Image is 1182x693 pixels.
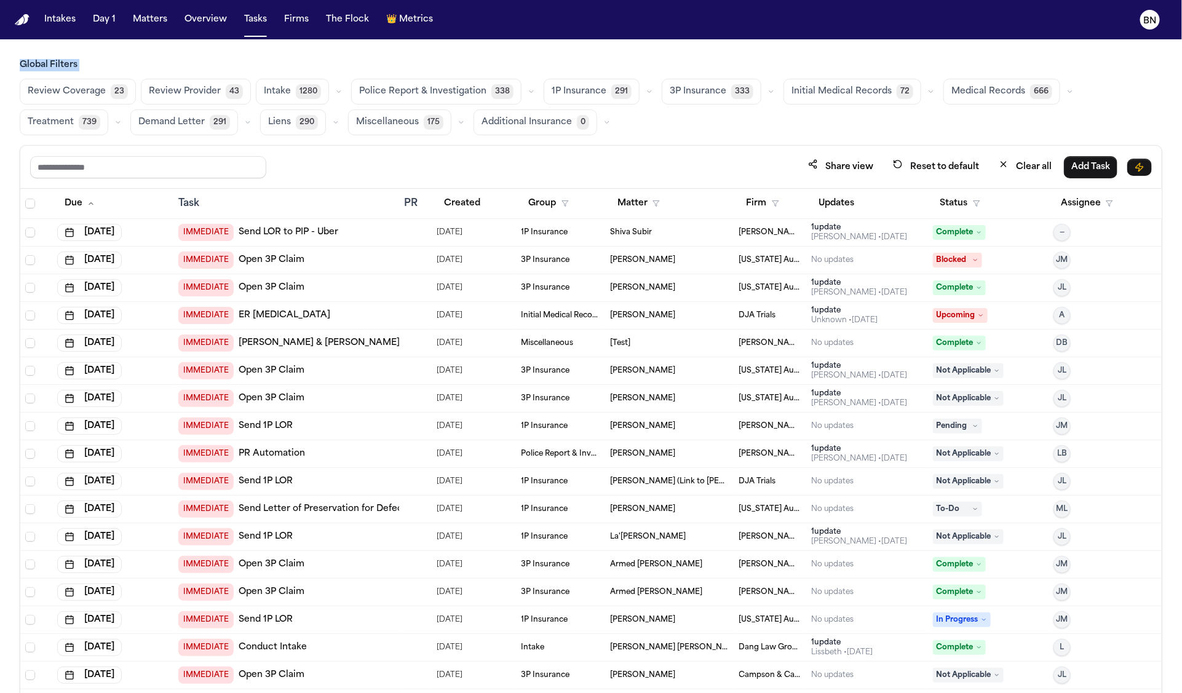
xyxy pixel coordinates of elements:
[351,79,522,105] button: Police Report & Investigation338
[731,84,753,99] span: 333
[991,156,1059,178] button: Clear all
[491,84,514,99] span: 338
[256,79,329,105] button: Intake1280
[210,115,230,130] span: 291
[801,156,881,178] button: Share view
[15,14,30,26] a: Home
[260,109,326,135] button: Liens290
[791,85,892,98] span: Initial Medical Records
[886,156,986,178] button: Reset to default
[482,116,572,129] span: Additional Insurance
[28,85,106,98] span: Review Coverage
[141,79,251,105] button: Review Provider43
[39,9,81,31] button: Intakes
[138,116,205,129] span: Demand Letter
[381,9,438,31] button: crownMetrics
[111,84,128,99] span: 23
[783,79,921,105] button: Initial Medical Records72
[15,14,30,26] img: Finch Logo
[670,85,726,98] span: 3P Insurance
[662,79,761,105] button: 3P Insurance333
[1127,159,1152,176] button: Immediate Task
[474,109,597,135] button: Additional Insurance0
[128,9,172,31] button: Matters
[264,85,291,98] span: Intake
[88,9,121,31] button: Day 1
[552,85,606,98] span: 1P Insurance
[28,116,74,129] span: Treatment
[943,79,1060,105] button: Medical Records666
[180,9,232,31] button: Overview
[296,115,318,130] span: 290
[544,79,640,105] button: 1P Insurance291
[321,9,374,31] button: The Flock
[20,59,1162,71] h3: Global Filters
[20,109,108,135] button: Treatment739
[279,9,314,31] button: Firms
[268,116,291,129] span: Liens
[226,84,243,99] span: 43
[348,109,451,135] button: Miscellaneous175
[1030,84,1052,99] span: 666
[577,115,589,130] span: 0
[296,84,321,99] span: 1280
[20,79,136,105] button: Review Coverage23
[79,115,100,130] span: 739
[149,85,221,98] span: Review Provider
[424,115,443,130] span: 175
[130,109,238,135] button: Demand Letter291
[359,85,486,98] span: Police Report & Investigation
[897,84,913,99] span: 72
[356,116,419,129] span: Miscellaneous
[951,85,1025,98] span: Medical Records
[611,84,632,99] span: 291
[239,9,272,31] button: Tasks
[1064,156,1117,178] button: Add Task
